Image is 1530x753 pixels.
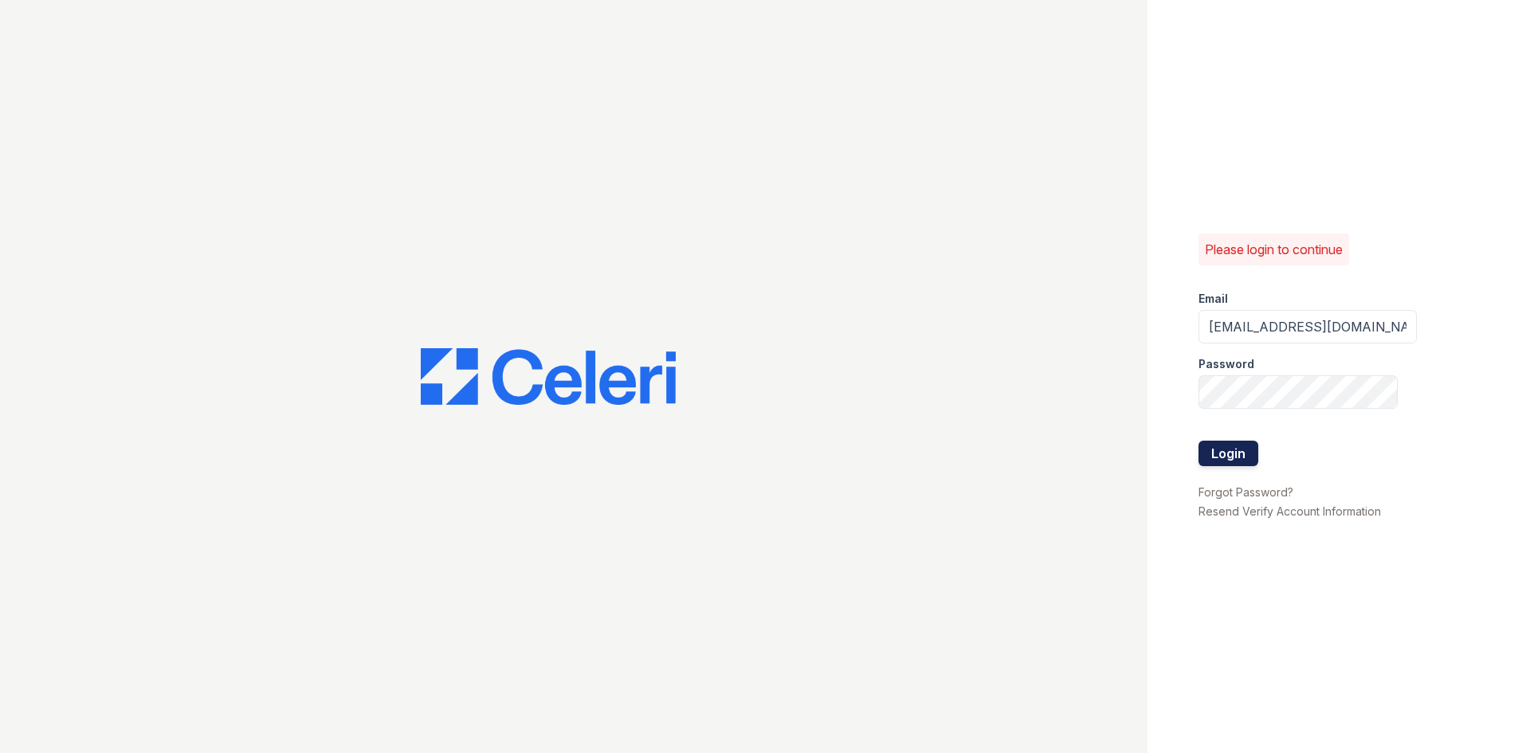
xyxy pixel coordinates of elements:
button: Login [1198,441,1258,466]
img: CE_Logo_Blue-a8612792a0a2168367f1c8372b55b34899dd931a85d93a1a3d3e32e68fde9ad4.png [421,348,676,406]
a: Resend Verify Account Information [1198,504,1381,518]
label: Password [1198,356,1254,372]
p: Please login to continue [1205,240,1343,259]
label: Email [1198,291,1228,307]
a: Forgot Password? [1198,485,1293,499]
